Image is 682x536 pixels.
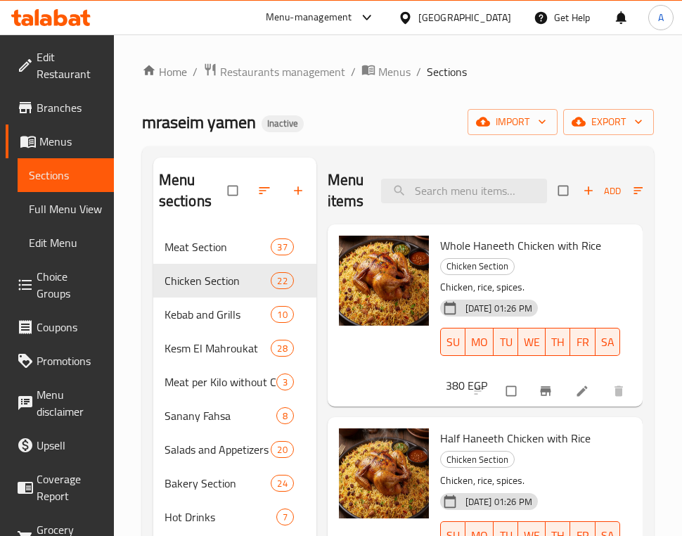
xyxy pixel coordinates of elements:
[579,180,624,202] button: Add
[276,407,294,424] div: items
[165,340,271,357] span: Kesm El Mahroukat
[271,274,292,288] span: 22
[418,10,511,25] div: [GEOGRAPHIC_DATA]
[29,200,103,217] span: Full Menu View
[378,63,411,80] span: Menus
[271,443,292,457] span: 20
[37,319,103,336] span: Coupons
[159,170,228,212] h2: Menu sections
[18,226,114,260] a: Edit Menu
[361,63,411,81] a: Menus
[153,264,316,298] div: Chicken Section22
[574,113,643,131] span: export
[18,158,114,192] a: Sections
[142,63,187,80] a: Home
[266,9,352,26] div: Menu-management
[37,99,103,116] span: Branches
[6,344,114,378] a: Promotions
[153,500,316,534] div: Hot Drinks7
[328,170,364,212] h2: Menu items
[18,192,114,226] a: Full Menu View
[499,332,513,352] span: TU
[440,472,620,490] p: Chicken, rice, spices.
[546,328,570,356] button: TH
[153,331,316,365] div: Kesm El Mahroukat28
[498,378,527,404] span: Select to update
[271,475,293,492] div: items
[6,125,114,158] a: Menus
[271,441,293,458] div: items
[153,466,316,500] div: Bakery Section24
[153,365,316,399] div: Meat per Kilo without Cooking3
[6,40,114,91] a: Edit Restaurant
[271,306,293,323] div: items
[6,310,114,344] a: Coupons
[6,260,114,310] a: Choice Groups
[165,238,271,255] div: Meat Section
[142,63,654,81] nav: breadcrumb
[6,91,114,125] a: Branches
[416,63,421,80] li: /
[271,241,292,254] span: 37
[570,328,595,356] button: FR
[39,133,103,150] span: Menus
[29,234,103,251] span: Edit Menu
[339,236,429,326] img: Whole Haneeth Chicken with Rice
[583,183,621,199] span: Add
[262,117,304,129] span: Inactive
[37,471,103,504] span: Coverage Report
[165,272,271,289] span: Chicken Section
[165,306,271,323] span: Kebab and Grills
[193,63,198,80] li: /
[153,399,316,433] div: Sanany Fahsa8
[6,462,114,513] a: Coverage Report
[468,109,558,135] button: import
[165,441,271,458] span: Salads and Appetizers
[440,279,620,296] p: Chicken, rice, spices.
[165,407,276,424] span: Sanany Fahsa
[220,63,345,80] span: Restaurants management
[441,258,514,274] span: Chicken Section
[446,376,487,395] h6: 380 EGP
[551,332,565,352] span: TH
[276,509,294,525] div: items
[165,509,276,525] span: Hot Drinks
[446,332,460,352] span: SU
[283,175,316,206] button: Add section
[271,340,293,357] div: items
[29,167,103,184] span: Sections
[471,332,488,352] span: MO
[630,180,680,202] button: Sort
[633,183,676,199] span: Sort
[440,451,515,468] div: Chicken Section
[550,177,579,204] span: Select section
[351,63,356,80] li: /
[339,428,429,518] img: Half Haneeth Chicken with Rice
[440,258,515,275] div: Chicken Section
[6,378,114,428] a: Menu disclaimer
[518,328,546,356] button: WE
[271,342,292,355] span: 28
[271,477,292,490] span: 24
[441,452,514,468] span: Chicken Section
[37,268,103,302] span: Choice Groups
[165,374,276,390] span: Meat per Kilo without Cooking
[37,49,103,82] span: Edit Restaurant
[440,428,591,449] span: Half Haneeth Chicken with Rice
[440,235,601,256] span: Whole Haneeth Chicken with Rice
[603,376,637,407] button: delete
[576,332,589,352] span: FR
[277,376,293,389] span: 3
[271,272,293,289] div: items
[165,475,271,492] span: Bakery Section
[262,115,304,132] div: Inactive
[658,10,664,25] span: A
[596,328,620,356] button: SA
[271,308,292,321] span: 10
[271,238,293,255] div: items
